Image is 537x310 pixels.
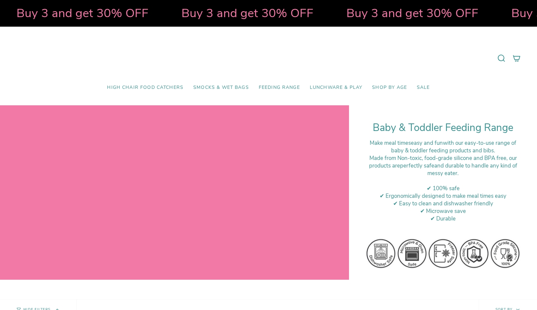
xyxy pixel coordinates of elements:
strong: Buy 3 and get 30% OFF [345,5,477,21]
span: Smocks & Wet Bags [193,85,249,90]
a: High Chair Food Catchers [102,80,188,95]
div: ✔ Durable [365,215,521,222]
div: M [365,154,521,177]
h1: Baby & Toddler Feeding Range [365,122,521,134]
div: ✔ Easy to clean and dishwasher friendly [365,200,521,207]
a: SALE [412,80,435,95]
span: ✔ Microwave save [420,207,466,215]
a: Smocks & Wet Bags [188,80,254,95]
span: Feeding Range [259,85,300,90]
a: Lunchware & Play [305,80,367,95]
div: ✔ 100% safe [365,185,521,192]
span: High Chair Food Catchers [107,85,183,90]
span: Shop by Age [372,85,407,90]
strong: Buy 3 and get 30% OFF [180,5,312,21]
span: SALE [417,85,430,90]
strong: Buy 3 and get 30% OFF [15,5,148,21]
span: Lunchware & Play [310,85,362,90]
a: Feeding Range [254,80,305,95]
a: Mumma’s Little Helpers [212,37,325,80]
div: ✔ Ergonomically designed to make meal times easy [365,192,521,200]
a: Shop by Age [367,80,412,95]
span: ade from Non-toxic, food-grade silicone and BPA free, our products are and durable to handle any ... [369,154,517,177]
strong: perfectly safe [400,162,434,169]
div: Make meal times with our easy-to-use range of baby & toddler feeding products and bibs. [365,139,521,154]
strong: easy and fun [411,139,443,147]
